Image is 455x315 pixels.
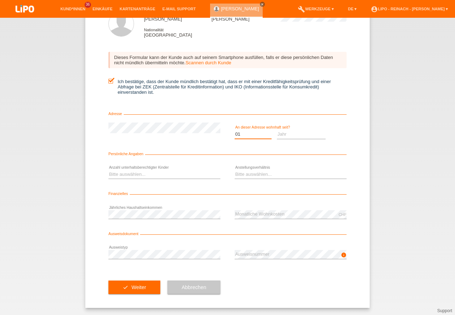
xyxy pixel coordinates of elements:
a: DE ▾ [344,7,360,11]
a: Einkäufe [89,7,116,11]
a: close [260,2,265,7]
span: Finanzielles [108,192,130,196]
label: Ich bestätige, dass der Kunde mündlich bestätigt hat, dass er mit einer Kreditfähigkeitsprüfung u... [108,79,347,95]
a: info [341,254,347,259]
a: account_circleLIPO - Reinach - [PERSON_NAME] ▾ [367,7,451,11]
span: Persönliche Angaben [108,152,145,156]
span: Weiter [132,284,146,290]
a: Kartenanträge [116,7,159,11]
div: Dieses Formular kann der Kunde auch auf seinem Smartphone ausfüllen, falls er diese persönlichen ... [108,52,347,68]
i: account_circle [371,6,378,13]
a: [PERSON_NAME] [221,6,259,11]
span: Abbrechen [182,284,206,290]
button: check Weiter [108,281,160,294]
a: Support [437,308,452,313]
span: 36 [85,2,91,8]
button: Abbrechen [167,281,220,294]
i: close [261,2,264,6]
a: E-Mail Support [159,7,199,11]
i: info [341,252,347,258]
i: check [123,284,128,290]
div: [GEOGRAPHIC_DATA] [144,27,212,38]
i: build [298,6,305,13]
a: Scannen durch Kunde [186,60,231,65]
a: LIPO pay [7,15,43,20]
span: Nationalität [144,28,164,32]
a: Kund*innen [57,7,89,11]
a: buildWerkzeuge ▾ [294,7,337,11]
span: Ausweisdokument [108,232,140,236]
div: CHF [338,212,347,217]
span: Adresse [108,112,124,116]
